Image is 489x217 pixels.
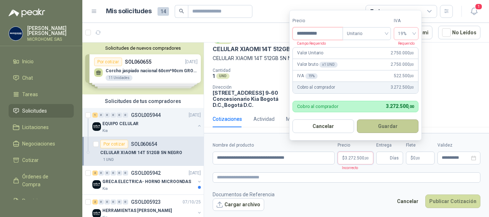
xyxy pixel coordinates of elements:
[408,104,414,109] span: ,00
[9,9,45,17] img: Logo peakr
[131,171,161,176] p: GSOL005942
[213,90,291,108] p: [STREET_ADDRESS] 9-60 Concesionario Kia Bogotá D.C. , Bogotá D.C.
[9,55,74,68] a: Inicio
[406,142,435,149] label: Flete
[92,199,98,204] div: 2
[111,113,116,118] div: 0
[22,156,39,164] span: Cotizar
[406,152,435,164] p: $ 0,00
[111,199,116,204] div: 0
[100,149,182,156] p: CELULAR XIAOMI 14T 512GB 5N NEGRO
[345,156,369,160] span: 3.272.500
[102,120,139,127] p: EQUIPO CELULAR
[213,73,215,79] p: 1
[292,40,326,46] p: Campo Requerido
[213,85,291,90] p: Dirección
[102,186,108,192] p: Kia
[410,85,414,89] span: ,00
[338,152,373,164] p: $3.272.500,00
[98,199,104,204] div: 0
[411,156,413,160] span: $
[9,120,74,134] a: Licitaciones
[416,156,420,160] span: ,00
[123,199,128,204] div: 0
[82,94,204,108] div: Solicitudes de tus compradores
[117,171,122,176] div: 0
[106,6,152,16] h1: Mis solicitudes
[410,74,414,78] span: ,00
[111,171,116,176] div: 0
[92,171,98,176] div: 2
[22,173,67,188] span: Órdenes de Compra
[410,63,414,66] span: ,00
[364,156,369,160] span: ,00
[22,107,47,115] span: Solicitudes
[9,194,74,208] a: Remisiones
[9,170,74,191] a: Órdenes de Compra
[189,170,201,177] p: [DATE]
[105,171,110,176] div: 0
[213,198,264,211] button: Cargar archivo
[286,115,308,123] div: Mensajes
[179,9,184,14] span: search
[376,142,403,149] label: Entrega
[386,103,414,109] span: 3.272.500
[213,54,480,62] p: CELULAR XIAOMI 14T 512GB 5N NEGRO
[27,26,74,36] p: [PERSON_NAME] [PERSON_NAME]
[183,199,201,206] p: 07/10/25
[292,18,343,24] label: Precio
[391,50,414,56] span: 2.750.000
[85,45,201,51] button: Solicitudes de nuevos compradores
[437,142,480,149] label: Validez
[131,113,161,118] p: GSOL005944
[297,61,338,68] p: Valor bruto
[131,199,161,204] p: GSOL005923
[297,84,335,91] p: Cobro al comprador
[394,18,418,24] label: IVA
[92,122,101,131] img: Company Logo
[413,156,420,160] span: 0
[297,73,318,79] p: IVA
[123,113,128,118] div: 0
[189,112,201,119] p: [DATE]
[391,61,414,68] span: 2.750.000
[347,28,387,39] span: Unitario
[213,45,321,53] p: CELULAR XIAOMI 14T 512GB 5N NEGRO
[92,180,101,189] img: Company Logo
[117,113,122,118] div: 0
[391,84,414,91] span: 3.272.500
[9,104,74,118] a: Solicitudes
[92,113,98,118] div: 1
[98,113,104,118] div: 0
[102,128,108,134] p: Kia
[338,142,373,149] label: Precio
[82,137,204,166] a: Por cotizarSOL060654CELULAR XIAOMI 14T 512GB 5N NEGRO1 UND
[9,153,74,167] a: Cotizar
[213,142,335,149] label: Nombre del producto
[98,171,104,176] div: 0
[100,157,117,163] div: 1 UND
[253,115,275,123] div: Actividad
[393,194,422,208] button: Cancelar
[105,199,110,204] div: 0
[92,169,202,192] a: 2 0 0 0 0 0 GSOL005942[DATE] Company LogoGRECA ELECTRICA- HORNO MICROONDASKia
[102,207,172,214] p: HERRAMIENTAS [PERSON_NAME]
[22,58,34,65] span: Inicio
[82,43,204,94] div: Solicitudes de nuevos compradoresPor cotizarSOL060655[DATE] Corcho jaspiado nacional 60cm*90cm GR...
[22,123,49,131] span: Licitaciones
[297,104,338,109] p: Cobro al comprador
[425,194,480,208] button: Publicar Cotización
[292,119,354,133] button: Cancelar
[9,137,74,151] a: Negociaciones
[394,73,414,79] span: 522.500
[216,73,229,79] div: UND
[22,90,38,98] span: Tareas
[213,115,242,123] div: Cotizaciones
[102,178,191,185] p: GRECA ELECTRICA- HORNO MICROONDAS
[305,73,318,79] div: 19 %
[123,171,128,176] div: 0
[468,5,480,18] button: 1
[158,7,169,16] span: 14
[213,68,306,73] p: Cantidad
[438,26,480,39] button: No Leídos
